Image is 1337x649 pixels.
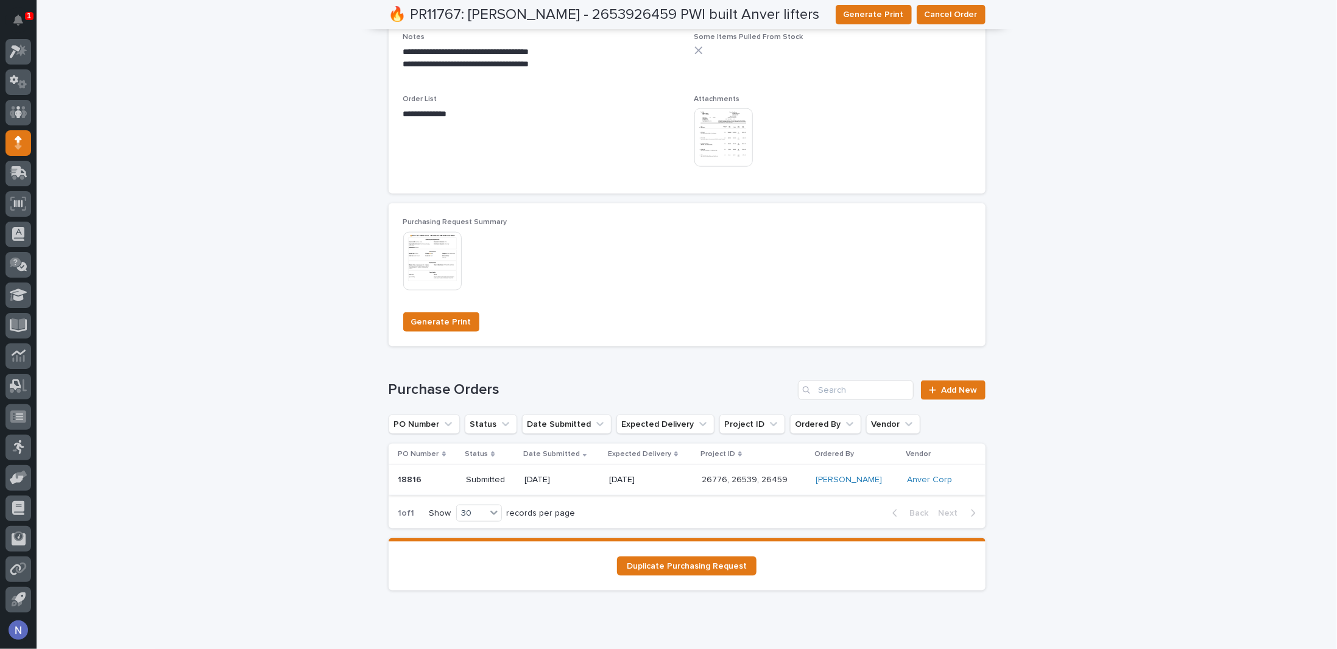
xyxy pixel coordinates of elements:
p: [DATE] [609,475,692,485]
p: Vendor [906,447,931,461]
p: 26776, 26539, 26459 [702,472,790,485]
button: Generate Print [403,312,479,332]
button: Back [883,508,934,519]
span: Generate Print [844,9,904,21]
span: Add New [942,386,978,395]
div: Notifications1 [15,15,31,34]
button: Expected Delivery [616,415,714,434]
p: Date Submitted [523,447,580,461]
p: Show [429,508,451,519]
button: Cancel Order [917,5,986,24]
div: 30 [457,507,486,520]
button: Status [465,415,517,434]
span: Cancel Order [925,9,978,21]
p: Ordered By [815,447,855,461]
button: Project ID [719,415,785,434]
a: Anver Corp [907,475,952,485]
p: Status [465,447,488,461]
tr: 1881618816 Submitted[DATE][DATE]26776, 26539, 2645926776, 26539, 26459 [PERSON_NAME] Anver Corp [389,465,986,496]
span: Back [903,509,929,517]
button: Date Submitted [522,415,612,434]
span: Attachments [694,96,740,103]
span: Some Items Pulled From Stock [694,33,803,41]
p: 1 of 1 [389,499,425,528]
h1: Purchase Orders [389,381,794,399]
button: Vendor [866,415,920,434]
p: Project ID [700,447,735,461]
button: Next [934,508,986,519]
p: Submitted [466,475,515,485]
p: 1 [27,12,31,20]
span: Order List [403,96,437,103]
p: [DATE] [524,475,599,485]
p: records per page [507,508,576,519]
h2: 🔥 PR11767: [PERSON_NAME] - 2653926459 PWI built Anver lifters [389,6,820,24]
a: [PERSON_NAME] [816,475,883,485]
span: Notes [403,33,425,41]
a: Add New [921,381,985,400]
span: Generate Print [411,316,471,328]
p: Expected Delivery [608,447,671,461]
p: PO Number [398,447,439,461]
span: Next [939,509,965,517]
button: Notifications [5,7,31,33]
button: Generate Print [836,5,912,24]
a: Duplicate Purchasing Request [617,556,757,576]
button: users-avatar [5,617,31,643]
button: PO Number [389,415,460,434]
p: 18816 [398,472,425,485]
input: Search [798,381,914,400]
span: Purchasing Request Summary [403,219,507,226]
button: Ordered By [790,415,861,434]
span: Duplicate Purchasing Request [627,562,747,570]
